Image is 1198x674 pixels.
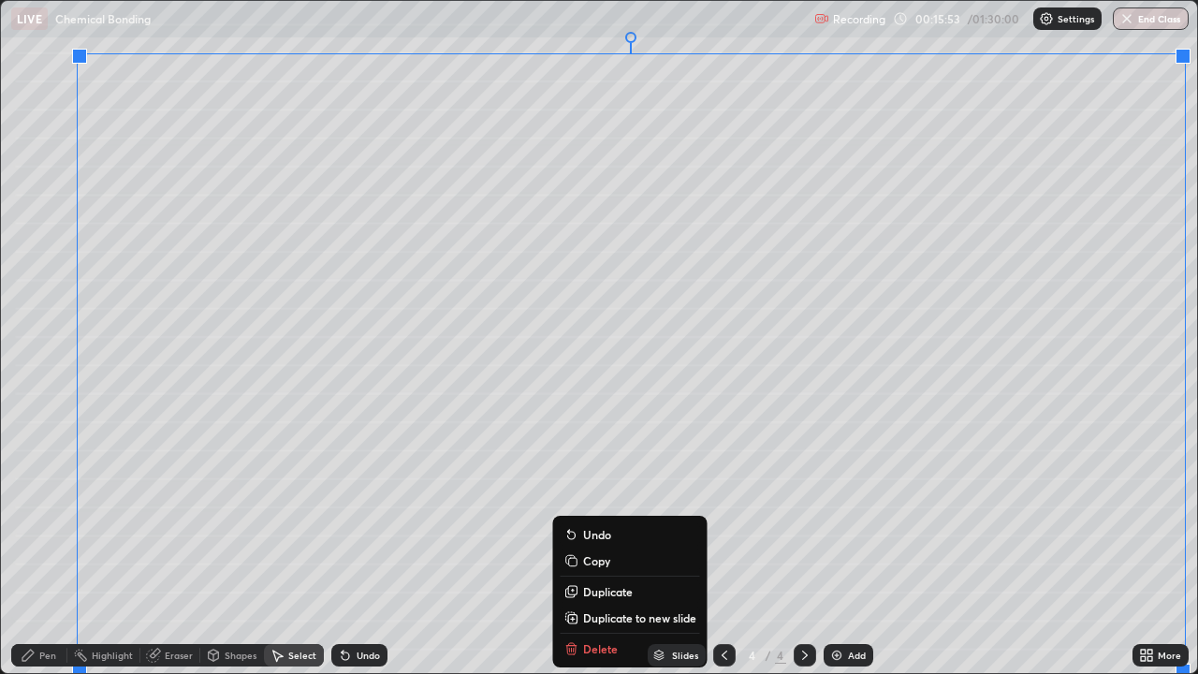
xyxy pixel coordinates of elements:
[583,610,696,625] p: Duplicate to new slide
[92,651,133,660] div: Highlight
[743,650,762,661] div: 4
[288,651,316,660] div: Select
[225,651,256,660] div: Shapes
[583,584,633,599] p: Duplicate
[1119,11,1134,26] img: end-class-cross
[17,11,42,26] p: LIVE
[583,553,610,568] p: Copy
[39,651,56,660] div: Pen
[1113,7,1189,30] button: End Class
[672,651,698,660] div: Slides
[814,11,829,26] img: recording.375f2c34.svg
[583,527,611,542] p: Undo
[1158,651,1181,660] div: More
[55,11,151,26] p: Chemical Bonding
[165,651,193,660] div: Eraser
[561,523,700,546] button: Undo
[561,607,700,629] button: Duplicate to new slide
[766,650,771,661] div: /
[561,549,700,572] button: Copy
[1039,11,1054,26] img: class-settings-icons
[1058,14,1094,23] p: Settings
[848,651,866,660] div: Add
[833,12,885,26] p: Recording
[775,647,786,664] div: 4
[357,651,380,660] div: Undo
[829,648,844,663] img: add-slide-button
[561,580,700,603] button: Duplicate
